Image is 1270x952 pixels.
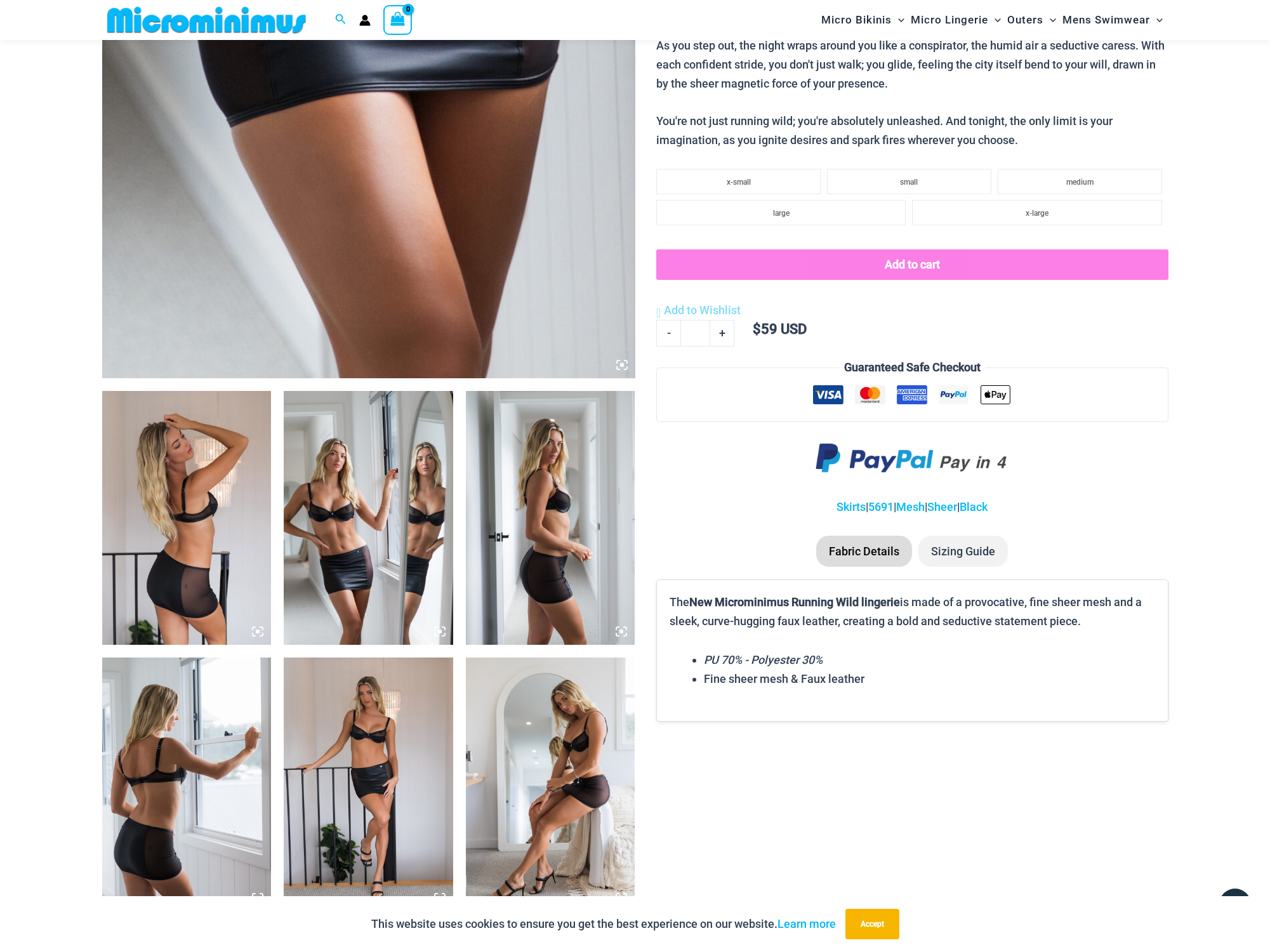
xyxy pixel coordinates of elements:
img: Running Wild Midnight 1052 Top 5691 Skirt [466,391,635,645]
a: OutersMenu ToggleMenu Toggle [1004,4,1059,36]
li: Fabric Details [816,536,912,567]
input: Product quantity [680,320,710,347]
a: - [656,320,680,347]
a: Black [960,500,988,513]
span: Menu Toggle [892,4,904,36]
a: Micro BikinisMenu ToggleMenu Toggle [818,4,908,36]
a: Micro LingerieMenu ToggleMenu Toggle [908,4,1004,36]
p: This website uses cookies to ensure you get the best experience on our website. [371,915,836,934]
a: Account icon link [359,15,371,26]
legend: Guaranteed Safe Checkout [839,358,986,377]
span: Micro Bikinis [821,4,892,36]
span: Micro Lingerie [911,4,988,36]
img: Running Wild Midnight 1052 Top 5691 Skirt [102,658,272,911]
button: Accept [845,909,899,939]
p: The is made of a provocative, fine sheer mesh and a sleek, curve-hugging faux leather, creating a... [670,593,1154,630]
span: medium [1066,178,1094,187]
span: Menu Toggle [1043,4,1056,36]
span: Menu Toggle [988,4,1001,36]
span: x-large [1026,209,1048,218]
li: Fine sheer mesh & Faux leather [704,670,1154,689]
img: Running Wild Midnight 1052 Top 5691 Skirt [284,391,453,645]
p: | | | | [656,498,1168,517]
li: large [656,200,906,225]
a: Learn more [777,917,836,930]
a: Skirts [837,500,866,513]
bdi: 59 USD [753,321,807,337]
span: $ [753,321,761,337]
span: Add to Wishlist [664,303,741,317]
li: Sizing Guide [918,536,1008,567]
li: small [827,169,991,194]
span: Outers [1007,4,1043,36]
img: Running Wild Midnight 1052 Top 5691 Skirt [284,658,453,911]
span: Mens Swimwear [1062,4,1150,36]
b: New Microminimus Running Wild lingerie [689,595,900,609]
li: x-small [656,169,821,194]
em: PU 70% - Polyester 30% [704,653,823,666]
a: Mesh [896,500,925,513]
img: Running Wild Midnight 1052 Top 5691 Skirt [466,658,635,911]
img: MM SHOP LOGO FLAT [102,6,311,34]
span: large [773,209,790,218]
span: Menu Toggle [1150,4,1163,36]
span: small [900,178,918,187]
a: Sheer [927,500,957,513]
a: Search icon link [335,12,347,28]
a: View Shopping Cart, empty [383,5,413,34]
li: x-large [912,200,1161,225]
a: 5691 [868,500,894,513]
img: Running Wild Midnight 1052 Top 5691 Skirt [102,391,272,645]
button: Add to cart [656,249,1168,280]
li: medium [998,169,1162,194]
span: x-small [727,178,751,187]
a: + [710,320,734,347]
nav: Site Navigation [816,2,1168,38]
a: Add to Wishlist [656,301,741,320]
a: Mens SwimwearMenu ToggleMenu Toggle [1059,4,1166,36]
